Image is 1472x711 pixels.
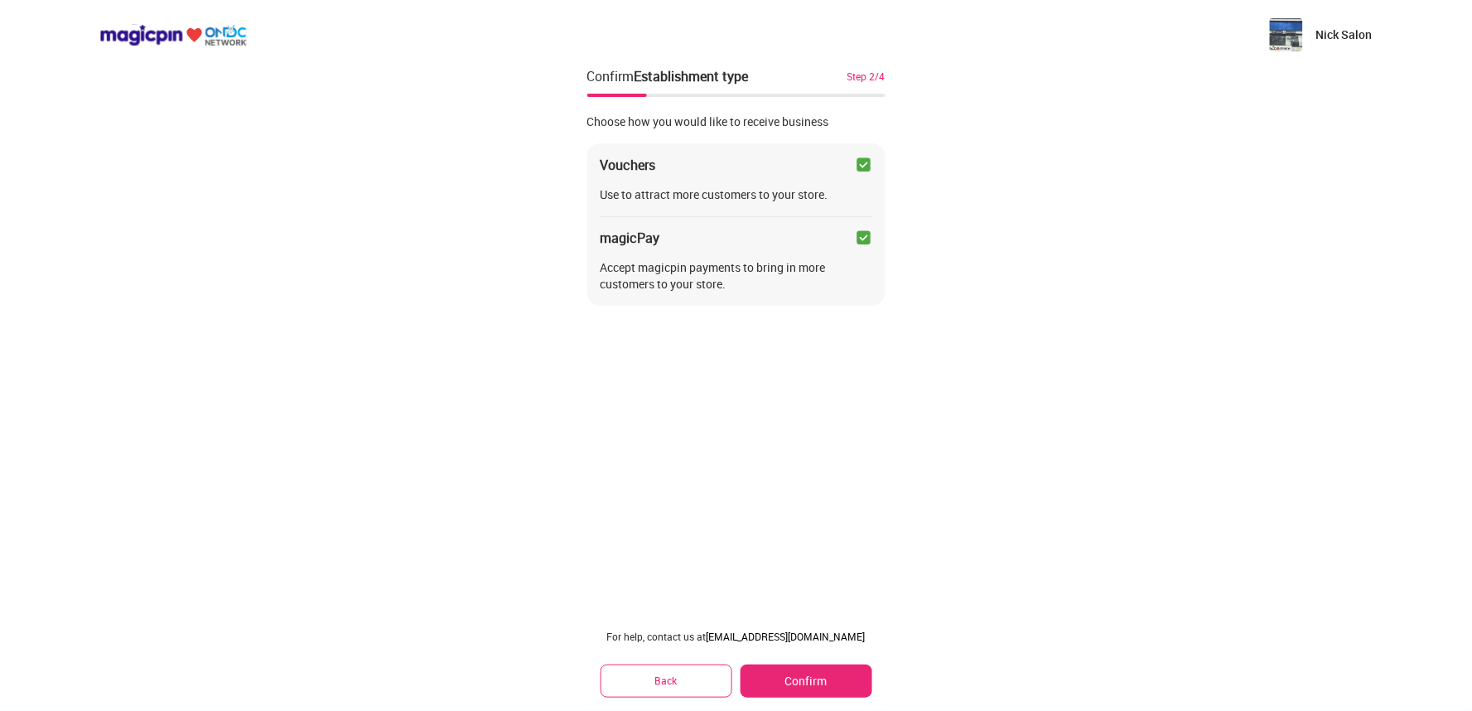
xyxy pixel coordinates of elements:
a: [EMAIL_ADDRESS][DOMAIN_NAME] [707,630,866,643]
div: Choose how you would like to receive business [587,114,886,130]
p: Nick Salon [1316,27,1373,43]
img: checkbox_green.749048da.svg [856,157,872,173]
div: magicPay [601,230,660,246]
div: Use to attract more customers to your store. [601,186,872,203]
div: Establishment type [635,67,749,85]
div: Confirm [587,66,749,86]
div: Vouchers [601,157,656,173]
button: Back [601,665,733,697]
div: Accept magicpin payments to bring in more customers to your store. [601,259,872,293]
div: For help, contact us at [601,630,872,643]
img: ondc-logo-new-small.8a59708e.svg [99,24,247,46]
div: Step 2/4 [847,69,886,84]
button: Confirm [741,665,871,698]
img: fCC8hBzcw8PmxojWDRLFmarjBwqngZJt8dKenWnRnqjonggn2IRaz-KWPWAYV0dyBtdcIc4-9V2a_T2Fv0yfGDo3m7S4T2DU0... [1270,18,1303,51]
img: checkbox_green.749048da.svg [856,230,872,246]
